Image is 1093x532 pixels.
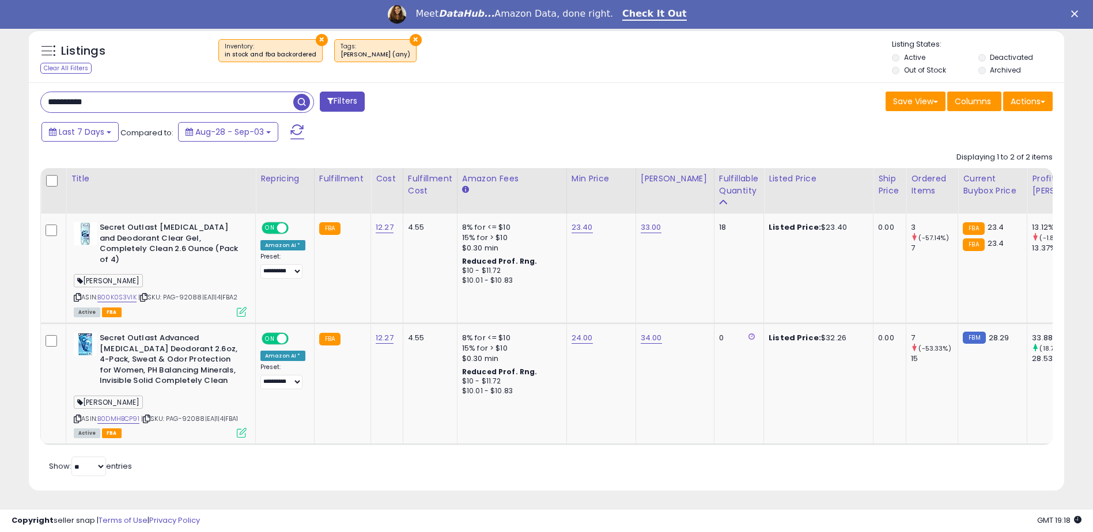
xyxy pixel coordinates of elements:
[462,233,558,243] div: 15% for > $10
[719,173,759,197] div: Fulfillable Quantity
[911,354,958,364] div: 15
[719,333,755,343] div: 0
[376,332,394,344] a: 12.27
[138,292,238,302] span: | SKU: PAG-92088|EA|1|4|FBA2
[410,34,422,46] button: ×
[408,333,448,343] div: 4.55
[260,173,309,185] div: Repricing
[320,92,365,112] button: Filters
[462,185,469,195] small: Amazon Fees.
[988,222,1004,233] span: 23.4
[319,333,341,345] small: FBA
[97,414,139,424] a: B0DMHBCP91
[988,238,1004,249] span: 23.4
[990,65,1021,75] label: Archived
[892,39,1064,50] p: Listing States:
[886,92,945,111] button: Save View
[1039,344,1066,353] small: (18.75%)
[74,396,143,409] span: [PERSON_NAME]
[316,34,328,46] button: ×
[462,243,558,253] div: $0.30 min
[462,354,558,364] div: $0.30 min
[225,42,316,59] span: Inventory :
[74,222,247,316] div: ASIN:
[904,65,946,75] label: Out of Stock
[462,367,538,377] b: Reduced Prof. Rng.
[120,127,173,138] span: Compared to:
[12,515,54,526] strong: Copyright
[462,343,558,354] div: 15% for > $10
[990,52,1033,62] label: Deactivated
[641,222,661,233] a: 33.00
[71,173,251,185] div: Title
[462,386,558,396] div: $10.01 - $10.83
[388,5,406,24] img: Profile image for Georgie
[462,333,558,343] div: 8% for <= $10
[572,332,593,344] a: 24.00
[769,332,821,343] b: Listed Price:
[947,92,1001,111] button: Columns
[408,222,448,233] div: 4.55
[49,461,132,472] span: Show: entries
[878,333,897,343] div: 0.00
[438,8,494,19] i: DataHub...
[911,173,953,197] div: Ordered Items
[195,126,264,138] span: Aug-28 - Sep-03
[102,428,122,438] span: FBA
[1003,92,1053,111] button: Actions
[225,51,316,59] div: in stock and fba backordered
[40,63,92,74] div: Clear All Filters
[1039,233,1065,242] small: (-1.87%)
[462,276,558,286] div: $10.01 - $10.83
[963,222,984,235] small: FBA
[1037,515,1081,526] span: 2025-09-11 19:18 GMT
[178,122,278,142] button: Aug-28 - Sep-03
[12,515,200,526] div: seller snap | |
[319,222,341,235] small: FBA
[415,8,613,20] div: Meet Amazon Data, done right.
[462,266,558,276] div: $10 - $11.72
[260,363,305,389] div: Preset:
[911,222,958,233] div: 3
[260,351,305,361] div: Amazon AI *
[149,515,200,526] a: Privacy Policy
[641,332,662,344] a: 34.00
[572,222,593,233] a: 23.40
[260,253,305,279] div: Preset:
[462,256,538,266] b: Reduced Prof. Rng.
[462,173,562,185] div: Amazon Fees
[769,173,868,185] div: Listed Price
[287,223,305,233] span: OFF
[102,307,122,317] span: FBA
[74,333,247,436] div: ASIN:
[963,332,985,344] small: FBM
[572,173,631,185] div: Min Price
[918,344,951,353] small: (-53.33%)
[911,243,958,253] div: 7
[74,222,97,245] img: 41Uk-KNuVtL._SL40_.jpg
[904,52,925,62] label: Active
[878,222,897,233] div: 0.00
[956,152,1053,163] div: Displaying 1 to 2 of 2 items
[408,173,452,197] div: Fulfillment Cost
[462,222,558,233] div: 8% for <= $10
[918,233,948,242] small: (-57.14%)
[376,173,398,185] div: Cost
[100,222,240,268] b: Secret Outlast [MEDICAL_DATA] and Deodorant Clear Gel, Completely Clean 2.6 Ounce (Pack of 4)
[622,8,687,21] a: Check It Out
[341,51,410,59] div: [PERSON_NAME] (any)
[963,173,1022,197] div: Current Buybox Price
[911,333,958,343] div: 7
[462,377,558,386] div: $10 - $11.72
[74,274,143,287] span: [PERSON_NAME]
[963,238,984,251] small: FBA
[878,173,901,197] div: Ship Price
[74,428,100,438] span: All listings currently available for purchase on Amazon
[769,333,864,343] div: $32.26
[74,307,100,317] span: All listings currently available for purchase on Amazon
[341,42,410,59] span: Tags :
[61,43,105,59] h5: Listings
[99,515,148,526] a: Terms of Use
[319,173,366,185] div: Fulfillment
[955,96,991,107] span: Columns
